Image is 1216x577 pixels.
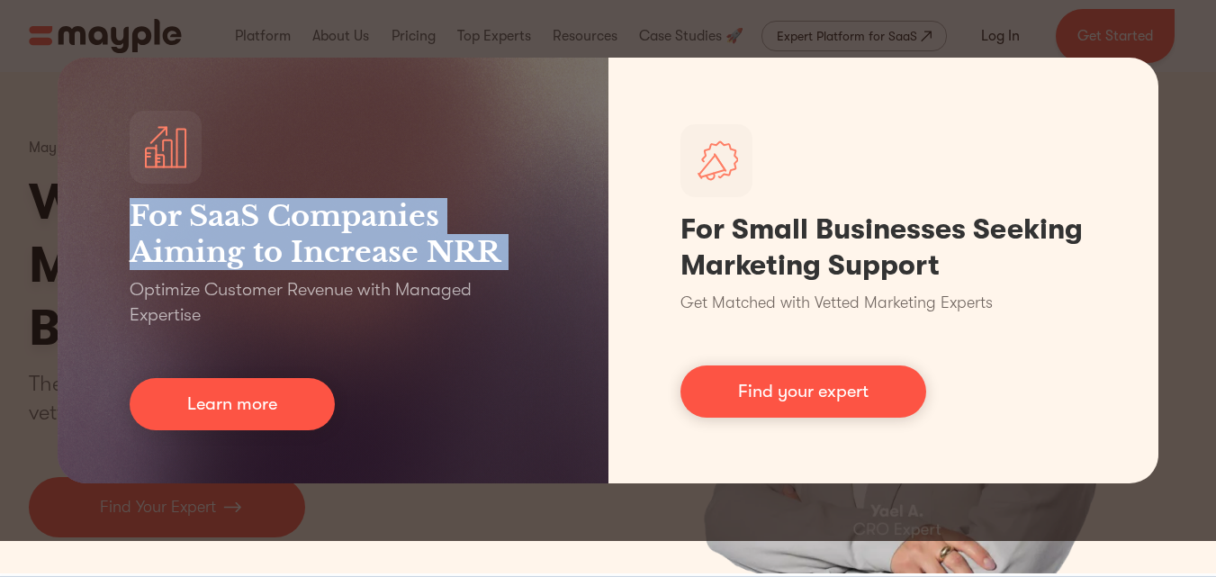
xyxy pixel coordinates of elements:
a: Learn more [130,378,335,430]
p: Get Matched with Vetted Marketing Experts [680,291,993,315]
a: Find your expert [680,365,926,418]
h3: For SaaS Companies Aiming to Increase NRR [130,198,536,270]
p: Optimize Customer Revenue with Managed Expertise [130,277,536,328]
h1: For Small Businesses Seeking Marketing Support [680,212,1087,284]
